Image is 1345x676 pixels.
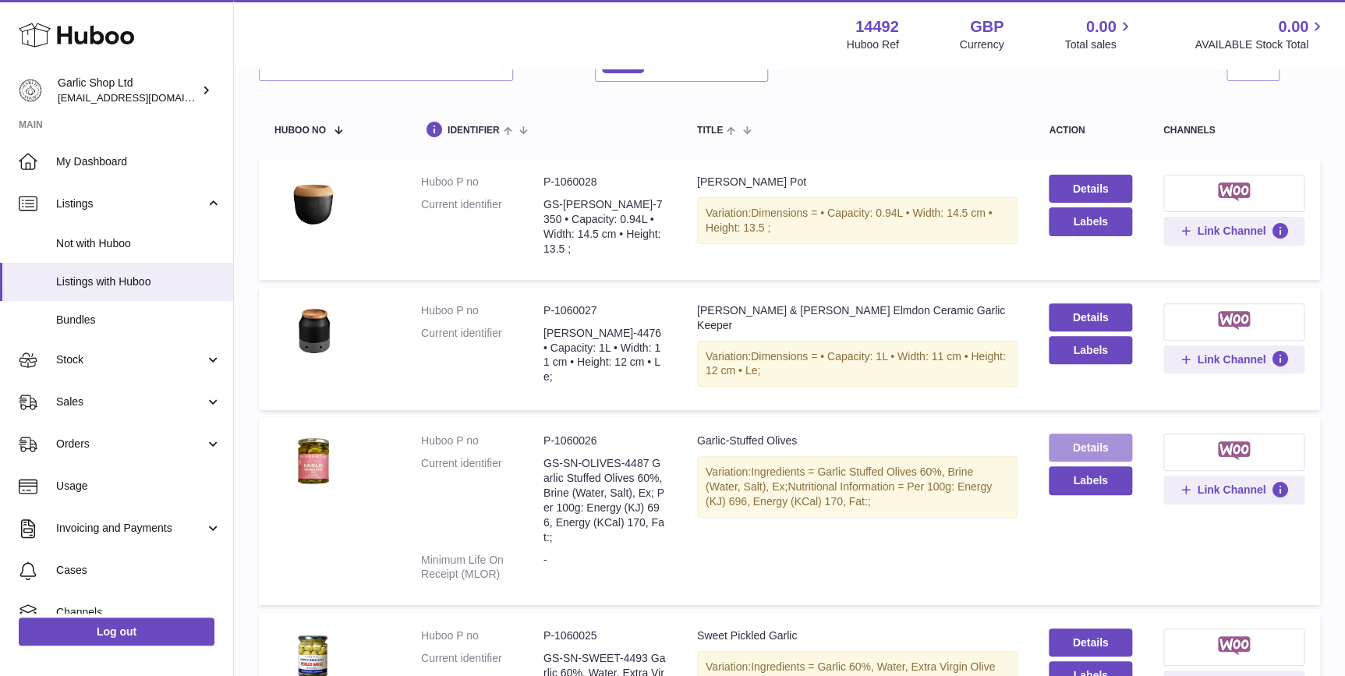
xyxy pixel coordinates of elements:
[1197,224,1265,238] span: Link Channel
[1049,434,1131,462] a: Details
[56,154,221,169] span: My Dashboard
[421,197,543,257] dt: Current identifier
[58,91,229,104] span: [EMAIL_ADDRESS][DOMAIN_NAME]
[56,479,221,494] span: Usage
[421,434,543,448] dt: Huboo P no
[56,563,221,578] span: Cases
[56,196,205,211] span: Listings
[421,175,543,189] dt: Huboo P no
[1195,16,1326,52] a: 0.00 AVAILABLE Stock Total
[1218,311,1250,330] img: woocommerce-small.png
[1049,628,1131,657] a: Details
[697,434,1018,448] div: Garlic-Stuffed Olives
[1218,182,1250,201] img: woocommerce-small.png
[1064,16,1134,52] a: 0.00 Total sales
[1278,16,1308,37] span: 0.00
[19,79,42,102] img: internalAdmin-14492@internal.huboo.com
[706,207,993,234] span: Dimensions = • Capacity: 0.94L • Width: 14.5 cm • Height: 13.5 ;
[1049,336,1131,364] button: Labels
[1197,483,1265,497] span: Link Channel
[1163,126,1304,136] div: channels
[274,126,326,136] span: Huboo no
[1163,345,1304,373] button: Link Channel
[610,58,624,70] span: All
[421,303,543,318] dt: Huboo P no
[697,628,1018,643] div: Sweet Pickled Garlic
[1064,37,1134,52] span: Total sales
[1195,37,1326,52] span: AVAILABLE Stock Total
[56,274,221,289] span: Listings with Huboo
[543,553,666,582] dd: -
[697,456,1018,518] div: Variation:
[1049,466,1131,494] button: Labels
[1218,441,1250,460] img: woocommerce-small.png
[421,456,543,544] dt: Current identifier
[706,350,1006,377] span: Dimensions = • Capacity: 1L • Width: 11 cm • Height: 12 cm • Le;
[543,326,666,385] dd: [PERSON_NAME]-4476 • Capacity: 1L • Width: 11 cm • Height: 12 cm • Le;
[706,465,973,493] span: Ingredients = Garlic Stuffed Olives 60%, Brine (Water, Salt), Ex;
[274,175,352,230] img: Emile Henry Garlic Pot
[1163,476,1304,504] button: Link Channel
[1218,636,1250,655] img: woocommerce-small.png
[274,303,352,359] img: Cole & Mason Elmdon Ceramic Garlic Keeper
[1049,126,1131,136] div: action
[19,618,214,646] a: Log out
[543,456,666,544] dd: GS-SN-OLIVES-4487 Garlic Stuffed Olives 60%, Brine (Water, Salt), Ex; Per 100g: Energy (KJ) 696, ...
[58,76,198,105] div: Garlic Shop Ltd
[1086,16,1117,37] span: 0.00
[847,37,899,52] div: Huboo Ref
[56,605,221,620] span: Channels
[1049,207,1131,235] button: Labels
[274,434,352,489] img: Garlic-Stuffed Olives
[697,341,1018,388] div: Variation:
[56,395,205,409] span: Sales
[421,628,543,643] dt: Huboo P no
[56,521,205,536] span: Invoicing and Payments
[56,352,205,367] span: Stock
[697,126,723,136] span: title
[697,303,1018,333] div: [PERSON_NAME] & [PERSON_NAME] Elmdon Ceramic Garlic Keeper
[1049,303,1131,331] a: Details
[543,628,666,643] dd: P-1060025
[543,197,666,257] dd: GS-[PERSON_NAME]-7350 • Capacity: 0.94L • Width: 14.5 cm • Height: 13.5 ;
[1163,217,1304,245] button: Link Channel
[1197,352,1265,366] span: Link Channel
[543,175,666,189] dd: P-1060028
[543,434,666,448] dd: P-1060026
[697,175,1018,189] div: [PERSON_NAME] Pot
[960,37,1004,52] div: Currency
[448,126,500,136] span: identifier
[421,326,543,385] dt: Current identifier
[56,437,205,451] span: Orders
[56,236,221,251] span: Not with Huboo
[1049,175,1131,203] a: Details
[855,16,899,37] strong: 14492
[697,197,1018,244] div: Variation:
[706,480,992,508] span: Nutritional Information = Per 100g: Energy (KJ) 696, Energy (KCal) 170, Fat:;
[543,303,666,318] dd: P-1060027
[970,16,1003,37] strong: GBP
[421,553,543,582] dt: Minimum Life On Receipt (MLOR)
[56,313,221,327] span: Bundles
